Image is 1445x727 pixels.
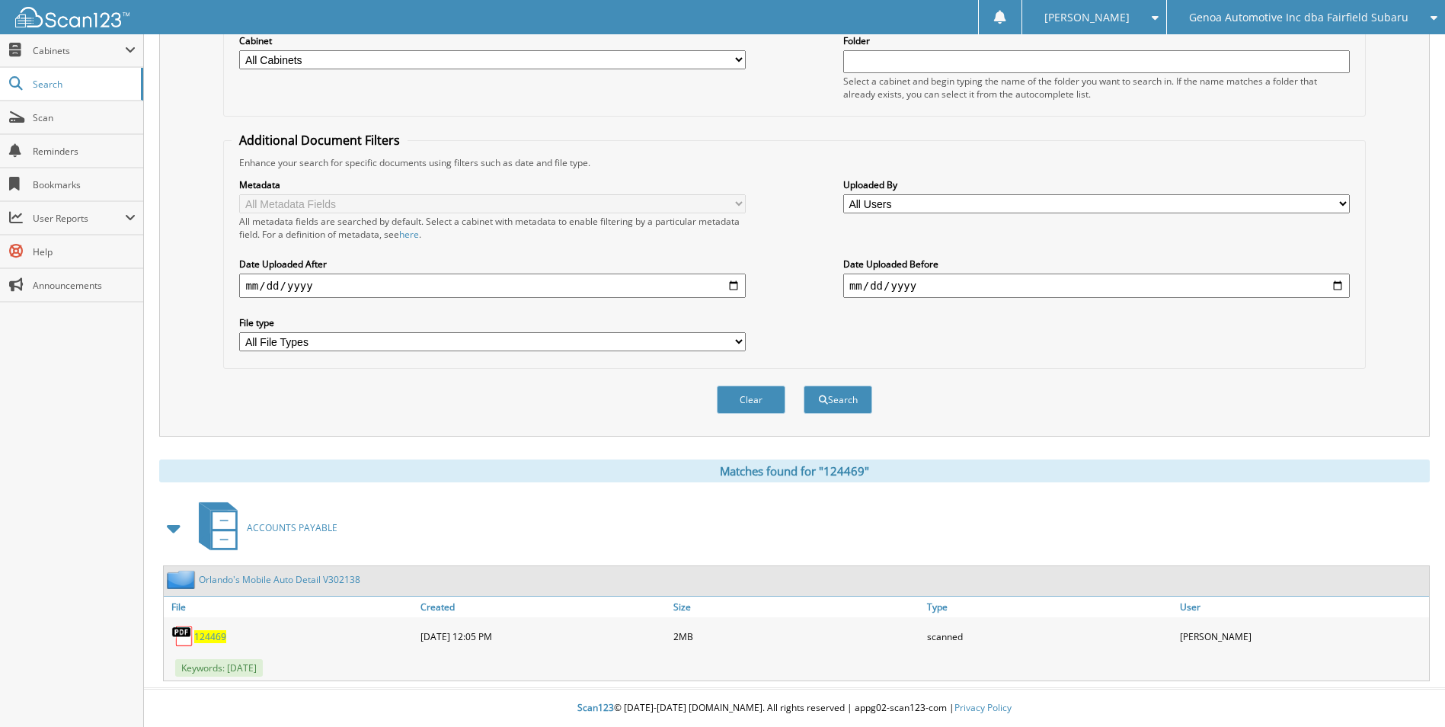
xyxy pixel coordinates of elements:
[33,212,125,225] span: User Reports
[239,316,746,329] label: File type
[33,145,136,158] span: Reminders
[144,690,1445,727] div: © [DATE]-[DATE] [DOMAIN_NAME]. All rights reserved | appg02-scan123-com |
[417,621,670,652] div: [DATE] 12:05 PM
[33,279,136,292] span: Announcements
[923,597,1176,617] a: Type
[232,156,1357,169] div: Enhance your search for specific documents using filters such as date and file type.
[670,597,922,617] a: Size
[33,245,136,258] span: Help
[843,75,1350,101] div: Select a cabinet and begin typing the name of the folder you want to search in. If the name match...
[399,228,419,241] a: here
[247,521,337,534] span: ACCOUNTS PAYABLE
[194,630,226,643] a: 124469
[717,386,785,414] button: Clear
[577,701,614,714] span: Scan123
[923,621,1176,652] div: scanned
[843,34,1350,47] label: Folder
[1369,654,1445,727] iframe: Chat Widget
[1044,13,1130,22] span: [PERSON_NAME]
[239,258,746,271] label: Date Uploaded After
[804,386,872,414] button: Search
[239,215,746,241] div: All metadata fields are searched by default. Select a cabinet with metadata to enable filtering b...
[171,625,194,648] img: PDF.png
[199,573,360,586] a: Orlando's Mobile Auto Detail V302138
[417,597,670,617] a: Created
[164,597,417,617] a: File
[670,621,922,652] div: 2MB
[239,34,746,47] label: Cabinet
[843,258,1350,271] label: Date Uploaded Before
[1176,597,1429,617] a: User
[232,132,408,149] legend: Additional Document Filters
[33,44,125,57] span: Cabinets
[843,274,1350,298] input: end
[159,460,1430,482] div: Matches found for "124469"
[33,111,136,124] span: Scan
[33,78,133,91] span: Search
[1176,621,1429,652] div: [PERSON_NAME]
[239,274,746,298] input: start
[1189,13,1408,22] span: Genoa Automotive Inc dba Fairfield Subaru
[239,178,746,191] label: Metadata
[175,659,263,677] span: Keywords: [DATE]
[167,570,199,589] img: folder2.png
[190,498,337,558] a: ACCOUNTS PAYABLE
[843,178,1350,191] label: Uploaded By
[33,178,136,191] span: Bookmarks
[15,7,129,27] img: scan123-logo-white.svg
[954,701,1012,714] a: Privacy Policy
